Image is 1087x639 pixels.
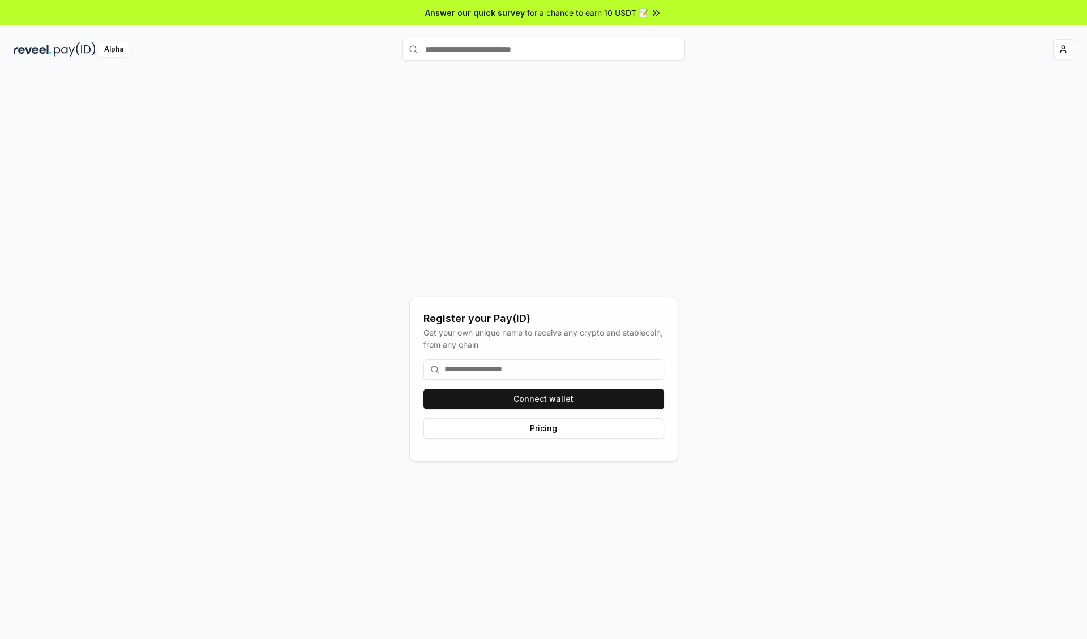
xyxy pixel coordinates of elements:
img: reveel_dark [14,42,52,57]
div: Alpha [98,42,130,57]
img: pay_id [54,42,96,57]
span: Answer our quick survey [425,7,525,19]
button: Connect wallet [423,389,664,409]
div: Register your Pay(ID) [423,311,664,327]
span: for a chance to earn 10 USDT 📝 [527,7,648,19]
button: Pricing [423,418,664,439]
div: Get your own unique name to receive any crypto and stablecoin, from any chain [423,327,664,350]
